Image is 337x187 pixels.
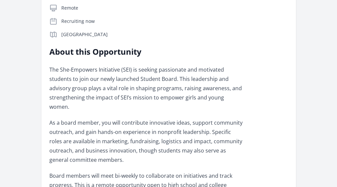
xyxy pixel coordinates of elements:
[61,5,288,11] p: Remote
[61,18,288,25] p: Recruiting now
[49,118,243,164] p: As a board member, you will contribute innovative ideas, support community outreach, and gain han...
[49,46,243,57] h2: About this Opportunity
[61,31,288,38] p: [GEOGRAPHIC_DATA]
[49,65,243,111] p: The She-Empowers Initiative (SEI) is seeking passionate and motivated students to join our newly ...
